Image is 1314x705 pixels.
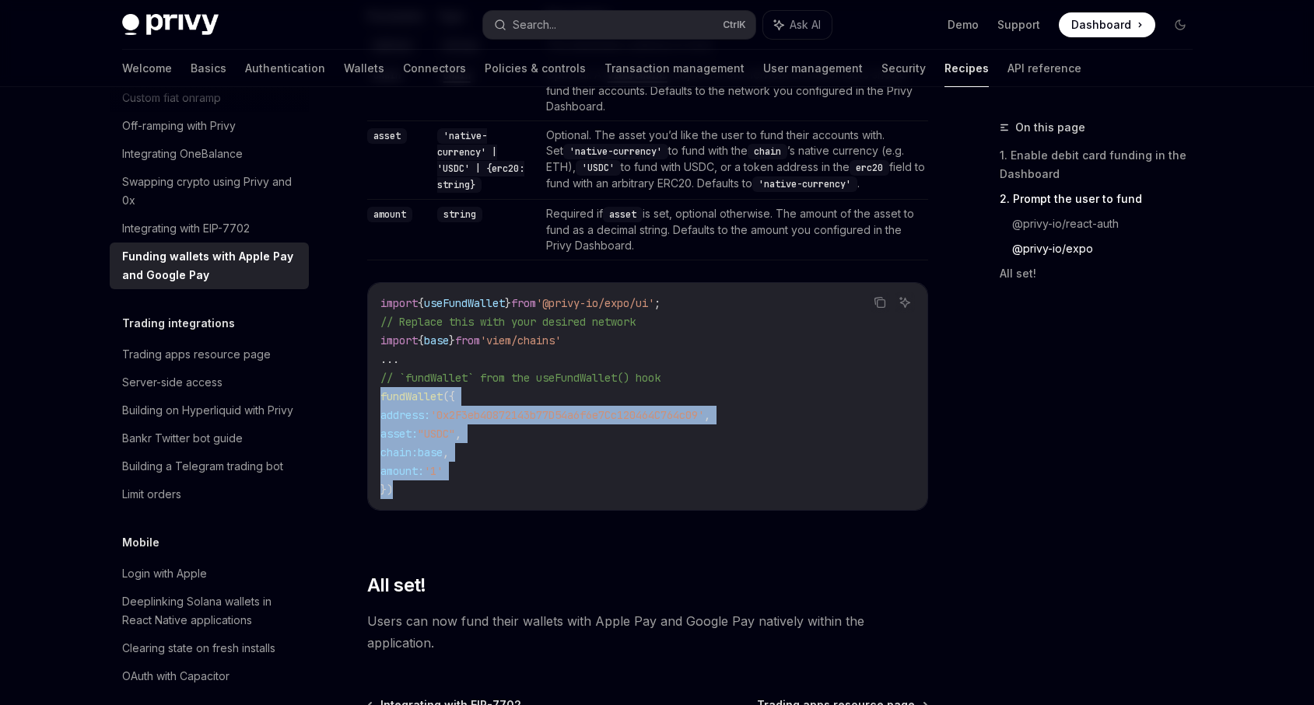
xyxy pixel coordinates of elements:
[480,333,561,347] span: 'viem/chains'
[122,429,243,448] div: Bankr Twitter bot guide
[763,50,863,87] a: User management
[603,207,643,222] code: asset
[513,16,556,34] div: Search...
[122,639,275,658] div: Clearing state on fresh installs
[110,424,309,452] a: Bankr Twitter bot guide
[380,427,418,441] span: asset:
[380,315,636,329] span: // Replace this with your desired network
[110,452,309,480] a: Building a Telegram trading bot
[1012,211,1205,236] a: @privy-io/react-auth
[245,50,325,87] a: Authentication
[403,50,466,87] a: Connectors
[1168,12,1193,37] button: Toggle dark mode
[563,144,668,159] code: 'native-currency'
[418,296,424,310] span: {
[455,427,461,441] span: ,
[110,396,309,424] a: Building on Hyperliquid with Privy
[576,160,621,176] code: 'USDC'
[443,389,455,403] span: ({
[110,634,309,662] a: Clearing state on fresh installs
[380,483,393,497] span: })
[948,17,979,33] a: Demo
[191,50,226,87] a: Basics
[455,333,480,347] span: from
[748,144,787,159] code: chain
[604,50,745,87] a: Transaction management
[380,371,661,385] span: // `fundWallet` from the useFundWallet() hook
[418,445,443,459] span: base
[122,373,223,392] div: Server-side access
[944,50,989,87] a: Recipes
[430,408,704,422] span: '0x2F3eb40872143b77D54a6f6e7Cc120464C764c09'
[790,17,821,33] span: Ask AI
[763,11,832,39] button: Ask AI
[418,427,455,441] span: "USDC"
[540,61,928,121] td: Optional. A object for the network on which users should fund their accounts. Defaults to the net...
[122,592,300,630] div: Deeplinking Solana wallets in React Native applications
[122,485,181,504] div: Limit orders
[540,121,928,200] td: Optional. The asset you’d like the user to fund their accounts with. Set to fund with the ’s nati...
[110,215,309,243] a: Integrating with EIP-7702
[122,401,293,420] div: Building on Hyperliquid with Privy
[122,533,159,552] h5: Mobile
[752,176,857,192] code: 'native-currency'
[122,219,250,238] div: Integrating with EIP-7702
[424,296,505,310] span: useFundWallet
[380,389,443,403] span: fundWallet
[380,352,399,366] span: ...
[367,207,412,222] code: amount
[380,445,418,459] span: chain:
[110,480,309,508] a: Limit orders
[424,333,449,347] span: base
[485,50,586,87] a: Policies & controls
[380,408,430,422] span: address:
[367,573,426,598] span: All set!
[536,296,654,310] span: '@privy-io/expo/ui'
[1000,187,1205,211] a: 2. Prompt the user to fund
[122,117,236,135] div: Off-ramping with Privy
[380,296,418,310] span: import
[110,560,309,588] a: Login with Apple
[1012,236,1205,261] a: @privy-io/expo
[122,173,300,210] div: Swapping crypto using Privy and 0x
[1000,143,1205,187] a: 1. Enable debit card funding in the Dashboard
[540,200,928,260] td: Required if is set, optional otherwise. The amount of the asset to fund as a decimal string. Defa...
[110,243,309,289] a: Funding wallets with Apple Pay and Google Pay
[437,207,482,222] code: string
[110,662,309,690] a: OAuth with Capacitor
[505,296,511,310] span: }
[895,292,915,312] button: Ask AI
[367,128,407,144] code: asset
[110,140,309,168] a: Integrating OneBalance
[122,247,300,284] div: Funding wallets with Apple Pay and Google Pay
[654,296,661,310] span: ;
[443,445,449,459] span: ,
[122,314,235,333] h5: Trading integrations
[110,112,309,140] a: Off-ramping with Privy
[122,457,283,476] div: Building a Telegram trading bot
[110,588,309,634] a: Deeplinking Solana wallets in React Native applications
[122,14,219,36] img: dark logo
[511,296,536,310] span: from
[380,333,418,347] span: import
[110,368,309,396] a: Server-side access
[110,168,309,215] a: Swapping crypto using Privy and 0x
[1007,50,1081,87] a: API reference
[850,160,889,176] code: erc20
[1059,12,1155,37] a: Dashboard
[1000,261,1205,286] a: All set!
[122,667,230,686] div: OAuth with Capacitor
[110,340,309,368] a: Trading apps resource page
[437,128,524,193] code: 'native-currency' | 'USDC' | {erc20: string}
[997,17,1040,33] a: Support
[881,50,926,87] a: Security
[367,610,928,654] span: Users can now fund their wallets with Apple Pay and Google Pay natively within the application.
[704,408,710,422] span: ,
[870,292,890,312] button: Copy the contents from the code block
[1071,17,1131,33] span: Dashboard
[1015,118,1085,137] span: On this page
[380,464,424,478] span: amount:
[449,333,455,347] span: }
[723,19,746,31] span: Ctrl K
[122,50,172,87] a: Welcome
